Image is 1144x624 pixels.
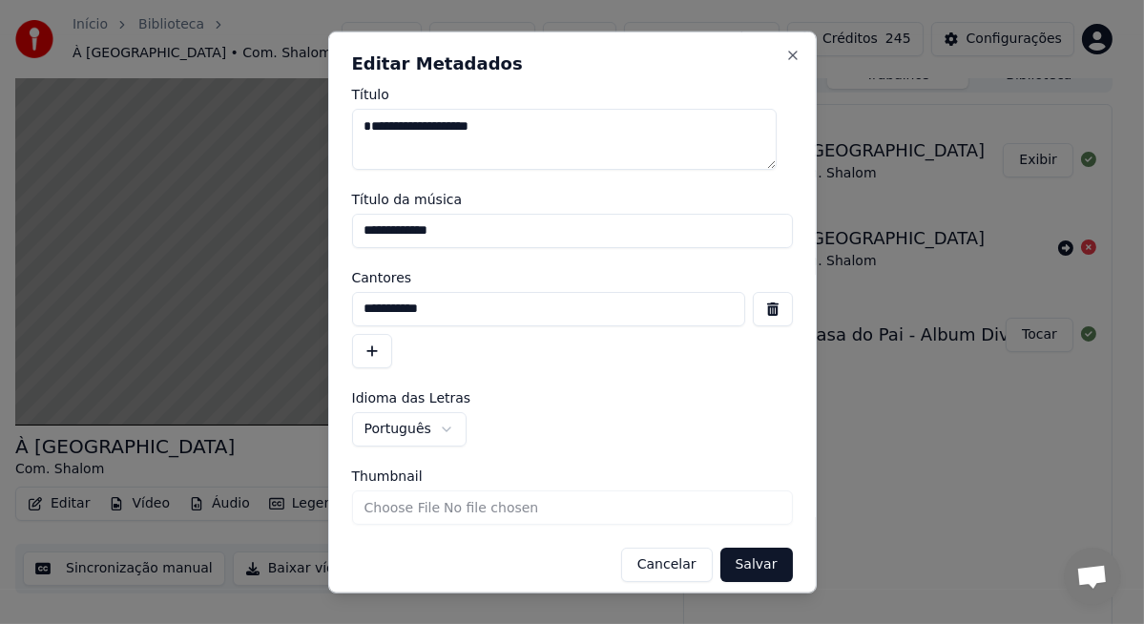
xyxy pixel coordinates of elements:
button: Cancelar [621,548,713,582]
h2: Editar Metadados [352,55,793,73]
label: Título da música [352,193,793,206]
span: Thumbnail [352,469,423,483]
button: Salvar [720,548,793,582]
label: Título [352,88,793,101]
span: Idioma das Letras [352,391,471,405]
label: Cantores [352,271,793,284]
